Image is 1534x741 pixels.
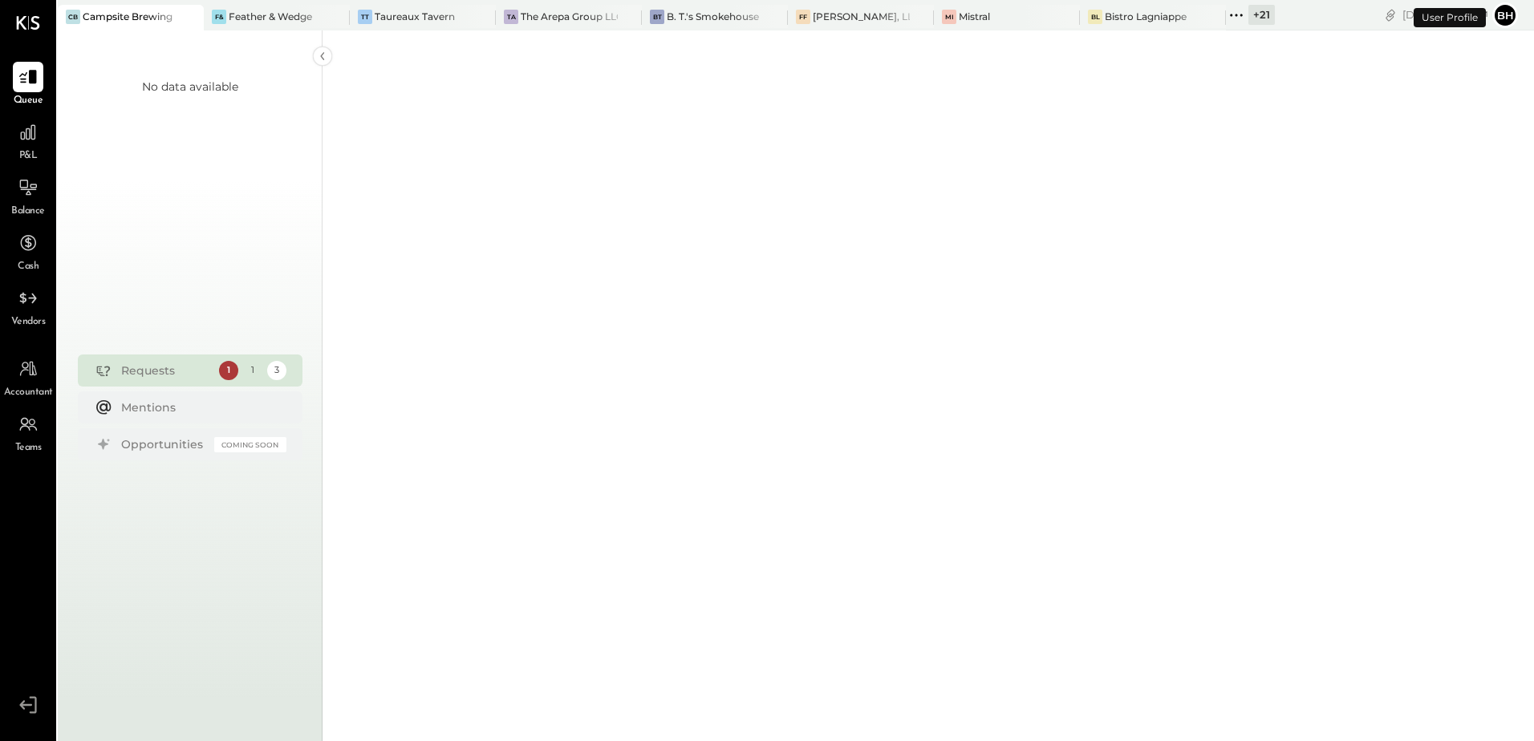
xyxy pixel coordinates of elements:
[18,260,39,274] span: Cash
[942,10,956,24] div: Mi
[796,10,810,24] div: FF
[1402,7,1488,22] div: [DATE]
[121,436,206,452] div: Opportunities
[19,149,38,164] span: P&L
[959,10,990,23] div: Mistral
[1,62,55,108] a: Queue
[121,399,278,415] div: Mentions
[14,94,43,108] span: Queue
[11,315,46,330] span: Vendors
[813,10,910,23] div: [PERSON_NAME], LLC
[1,283,55,330] a: Vendors
[1,117,55,164] a: P&L
[267,361,286,380] div: 3
[358,10,372,24] div: TT
[667,10,759,23] div: B. T.'s Smokehouse
[121,362,211,379] div: Requests
[1492,2,1518,28] button: Bh
[375,10,455,23] div: Taureaux Tavern
[219,361,238,380] div: 1
[214,437,286,452] div: Coming Soon
[4,386,53,400] span: Accountant
[229,10,312,23] div: Feather & Wedge
[142,79,238,95] div: No data available
[1248,5,1275,25] div: + 21
[212,10,226,24] div: F&
[243,361,262,380] div: 1
[1088,10,1102,24] div: BL
[1414,8,1486,27] div: User Profile
[1382,6,1398,23] div: copy link
[83,10,172,23] div: Campsite Brewing
[1,409,55,456] a: Teams
[1,172,55,219] a: Balance
[504,10,518,24] div: TA
[15,441,42,456] span: Teams
[650,10,664,24] div: BT
[1,228,55,274] a: Cash
[1105,10,1187,23] div: Bistro Lagniappe
[1,354,55,400] a: Accountant
[66,10,80,24] div: CB
[11,204,45,219] span: Balance
[521,10,618,23] div: The Arepa Group LLC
